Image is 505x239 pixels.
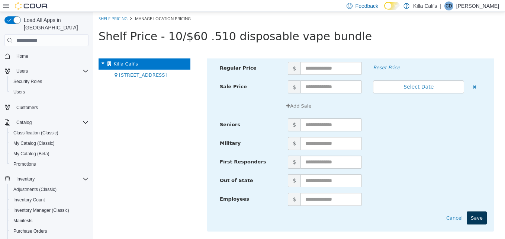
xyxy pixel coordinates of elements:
span: Inventory Manager (Classic) [13,207,69,213]
button: Home [1,51,91,61]
span: Users [13,67,89,76]
span: Home [13,51,89,61]
span: Promotions [10,160,89,169]
span: My Catalog (Classic) [13,140,55,146]
button: Select Date [280,68,371,82]
button: Catalog [1,117,91,128]
a: Users [10,87,28,96]
a: Customers [13,103,41,112]
button: Security Roles [7,76,91,87]
a: Security Roles [10,77,45,86]
span: Shelf Price - 10/$60 .510 disposable vape bundle [6,18,279,31]
span: $ [195,162,208,175]
button: Adjustments (Classic) [7,184,91,195]
span: CD [446,1,452,10]
button: My Catalog (Classic) [7,138,91,149]
span: Security Roles [13,79,42,85]
span: First Responders [127,147,173,153]
button: My Catalog (Beta) [7,149,91,159]
button: Purchase Orders [7,226,91,236]
em: Reset Price [280,53,307,58]
button: Save [374,200,394,213]
span: Catalog [16,119,32,125]
button: Catalog [13,118,35,127]
button: Classification (Classic) [7,128,91,138]
span: Inventory Manager (Classic) [10,206,89,215]
a: Shelf Pricing [6,4,35,9]
span: $ [195,106,208,119]
a: Inventory Manager (Classic) [10,206,72,215]
span: Classification (Classic) [13,130,58,136]
span: Adjustments (Classic) [10,185,89,194]
span: Manifests [10,216,89,225]
button: Inventory [13,175,38,184]
button: Manifests [7,216,91,226]
button: Users [1,66,91,76]
a: Home [13,52,31,61]
span: Classification (Classic) [10,128,89,137]
span: Military [127,128,148,134]
span: Sale Price [127,72,154,77]
span: Users [16,68,28,74]
span: My Catalog (Beta) [13,151,49,157]
span: Inventory [16,176,35,182]
span: Load All Apps in [GEOGRAPHIC_DATA] [21,16,89,31]
span: Adjustments (Classic) [13,187,57,192]
span: Home [16,53,28,59]
span: $ [195,50,208,63]
button: Inventory Manager (Classic) [7,205,91,216]
span: Inventory [13,175,89,184]
span: Regular Price [127,53,163,59]
span: Users [13,89,25,95]
span: Out of State [127,166,160,171]
a: Adjustments (Classic) [10,185,59,194]
a: My Catalog (Classic) [10,139,58,148]
p: Killa Cali's [413,1,437,10]
span: Seniors [127,110,147,115]
div: Callie Dill [444,1,453,10]
span: $ [195,125,208,138]
a: Purchase Orders [10,227,50,236]
span: [STREET_ADDRESS] [26,60,74,66]
button: Inventory Count [7,195,91,205]
span: Inventory Count [10,195,89,204]
span: Promotions [13,161,36,167]
button: Inventory [1,174,91,184]
span: Catalog [13,118,89,127]
span: My Catalog (Classic) [10,139,89,148]
span: $ [195,181,208,194]
a: Inventory Count [10,195,48,204]
a: Classification (Classic) [10,128,61,137]
span: Inventory Count [13,197,45,203]
button: Customers [1,102,91,112]
p: | [440,1,441,10]
span: Customers [13,102,89,112]
button: Users [7,87,91,97]
img: Cova [15,2,48,10]
span: Feedback [356,2,378,10]
a: Promotions [10,160,39,169]
button: Cancel [349,200,374,213]
span: Employees [127,184,156,190]
a: My Catalog (Beta) [10,149,52,158]
span: Users [10,87,89,96]
span: $ [195,144,208,157]
button: Users [13,67,31,76]
span: Customers [16,105,38,111]
span: Security Roles [10,77,89,86]
button: Promotions [7,159,91,169]
span: $ [195,68,208,82]
p: [PERSON_NAME] [456,1,499,10]
span: Purchase Orders [13,228,47,234]
span: Purchase Orders [10,227,89,236]
button: Add Sale [189,87,222,101]
input: Dark Mode [384,2,400,10]
a: Manifests [10,216,35,225]
span: Manage Location Pricing [42,4,98,9]
span: My Catalog (Beta) [10,149,89,158]
span: Manifests [13,218,32,224]
span: Killa Cali's [20,49,45,55]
